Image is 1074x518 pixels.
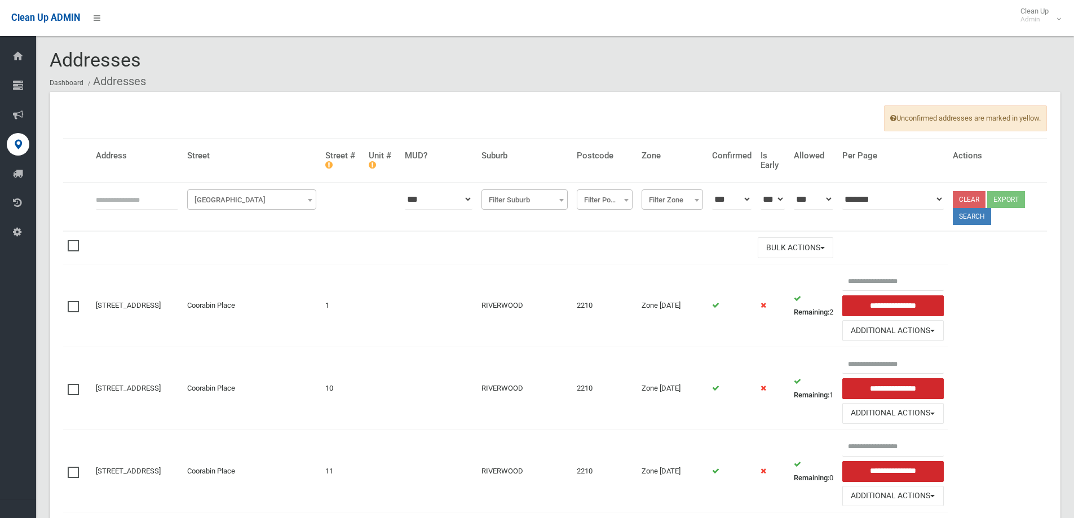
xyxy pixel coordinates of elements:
[96,151,178,161] h4: Address
[642,151,703,161] h4: Zone
[183,264,321,347] td: Coorabin Place
[477,347,572,430] td: RIVERWOOD
[190,192,313,208] span: Filter Street
[481,151,568,161] h4: Suburb
[842,403,944,424] button: Additional Actions
[953,191,985,208] a: Clear
[884,105,1047,131] span: Unconfirmed addresses are marked in yellow.
[642,189,703,210] span: Filter Zone
[577,189,633,210] span: Filter Postcode
[953,151,1043,161] h4: Actions
[794,391,829,399] strong: Remaining:
[572,264,637,347] td: 2210
[637,430,708,512] td: Zone [DATE]
[484,192,565,208] span: Filter Suburb
[761,151,785,170] h4: Is Early
[953,208,991,225] button: Search
[50,48,141,71] span: Addresses
[183,347,321,430] td: Coorabin Place
[50,79,83,87] a: Dashboard
[187,151,316,161] h4: Street
[712,151,752,161] h4: Confirmed
[477,430,572,512] td: RIVERWOOD
[321,347,364,430] td: 10
[481,189,568,210] span: Filter Suburb
[789,347,838,430] td: 1
[987,191,1025,208] button: Export
[580,192,630,208] span: Filter Postcode
[321,430,364,512] td: 11
[789,430,838,512] td: 0
[789,264,838,347] td: 2
[477,264,572,347] td: RIVERWOOD
[321,264,364,347] td: 1
[96,301,161,309] a: [STREET_ADDRESS]
[794,151,833,161] h4: Allowed
[794,308,829,316] strong: Remaining:
[637,347,708,430] td: Zone [DATE]
[96,467,161,475] a: [STREET_ADDRESS]
[325,151,360,170] h4: Street #
[842,486,944,507] button: Additional Actions
[758,237,833,258] button: Bulk Actions
[842,320,944,341] button: Additional Actions
[1020,15,1049,24] small: Admin
[187,189,316,210] span: Filter Street
[842,151,944,161] h4: Per Page
[96,384,161,392] a: [STREET_ADDRESS]
[1015,7,1060,24] span: Clean Up
[183,430,321,512] td: Coorabin Place
[369,151,396,170] h4: Unit #
[577,151,633,161] h4: Postcode
[572,347,637,430] td: 2210
[637,264,708,347] td: Zone [DATE]
[85,71,146,92] li: Addresses
[11,12,80,23] span: Clean Up ADMIN
[794,473,829,482] strong: Remaining:
[572,430,637,512] td: 2210
[644,192,700,208] span: Filter Zone
[405,151,472,161] h4: MUD?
